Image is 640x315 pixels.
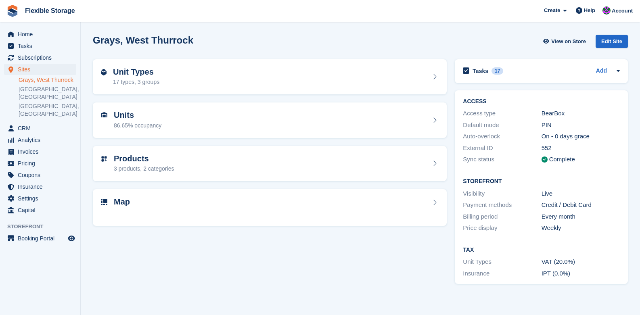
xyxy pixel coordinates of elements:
div: Payment methods [463,200,541,210]
div: Price display [463,223,541,233]
a: menu [4,64,76,75]
h2: Map [114,197,130,207]
span: Booking Portal [18,233,66,244]
a: menu [4,193,76,204]
a: menu [4,52,76,63]
a: Edit Site [596,35,628,51]
a: menu [4,204,76,216]
div: Sync status [463,155,541,164]
div: Complete [549,155,575,164]
a: Map [93,189,447,226]
span: Settings [18,193,66,204]
div: Edit Site [596,35,628,48]
span: Sites [18,64,66,75]
h2: Units [114,111,161,120]
h2: Storefront [463,178,620,185]
span: Storefront [7,223,80,231]
div: External ID [463,144,541,153]
h2: Tasks [473,67,488,75]
a: menu [4,233,76,244]
span: CRM [18,123,66,134]
div: Weekly [542,223,620,233]
div: 17 [492,67,503,75]
span: View on Store [551,38,586,46]
div: On - 0 days grace [542,132,620,141]
div: 86.65% occupancy [114,121,161,130]
div: Live [542,189,620,198]
span: Tasks [18,40,66,52]
a: menu [4,123,76,134]
span: Subscriptions [18,52,66,63]
h2: Grays, West Thurrock [93,35,193,46]
div: BearBox [542,109,620,118]
a: menu [4,181,76,192]
img: Daniel Douglas [602,6,611,15]
div: 3 products, 2 categories [114,165,174,173]
a: menu [4,40,76,52]
img: stora-icon-8386f47178a22dfd0bd8f6a31ec36ba5ce8667c1dd55bd0f319d3a0aa187defe.svg [6,5,19,17]
a: menu [4,169,76,181]
span: Coupons [18,169,66,181]
div: VAT (20.0%) [542,257,620,267]
div: Access type [463,109,541,118]
h2: Products [114,154,174,163]
a: Add [596,67,607,76]
span: Pricing [18,158,66,169]
a: menu [4,146,76,157]
span: Help [584,6,595,15]
div: 552 [542,144,620,153]
div: IPT (0.0%) [542,269,620,278]
div: PIN [542,121,620,130]
img: map-icn-33ee37083ee616e46c38cad1a60f524a97daa1e2b2c8c0bc3eb3415660979fc1.svg [101,199,107,205]
a: Products 3 products, 2 categories [93,146,447,181]
a: Grays, West Thurrock [19,76,76,84]
a: Flexible Storage [22,4,78,17]
span: Insurance [18,181,66,192]
div: Auto-overlock [463,132,541,141]
span: Home [18,29,66,40]
div: Credit / Debit Card [542,200,620,210]
a: menu [4,134,76,146]
h2: Unit Types [113,67,159,77]
a: Unit Types 17 types, 3 groups [93,59,447,95]
a: [GEOGRAPHIC_DATA], [GEOGRAPHIC_DATA] [19,102,76,118]
div: Insurance [463,269,541,278]
a: menu [4,158,76,169]
span: Account [612,7,633,15]
a: View on Store [542,35,589,48]
div: Default mode [463,121,541,130]
a: menu [4,29,76,40]
div: Every month [542,212,620,221]
div: Unit Types [463,257,541,267]
span: Capital [18,204,66,216]
img: unit-type-icn-2b2737a686de81e16bb02015468b77c625bbabd49415b5ef34ead5e3b44a266d.svg [101,69,107,75]
img: custom-product-icn-752c56ca05d30b4aa98f6f15887a0e09747e85b44ffffa43cff429088544963d.svg [101,156,107,162]
div: Billing period [463,212,541,221]
span: Invoices [18,146,66,157]
a: Units 86.65% occupancy [93,102,447,138]
span: Analytics [18,134,66,146]
div: Visibility [463,189,541,198]
div: 17 types, 3 groups [113,78,159,86]
img: unit-icn-7be61d7bf1b0ce9d3e12c5938cc71ed9869f7b940bace4675aadf7bd6d80202e.svg [101,112,107,118]
a: [GEOGRAPHIC_DATA], [GEOGRAPHIC_DATA] [19,86,76,101]
a: Preview store [67,234,76,243]
h2: Tax [463,247,620,253]
span: Create [544,6,560,15]
h2: ACCESS [463,98,620,105]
